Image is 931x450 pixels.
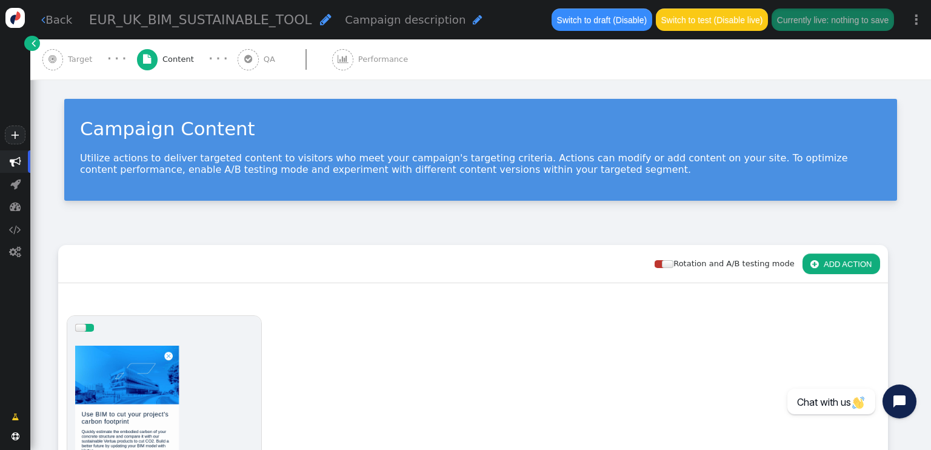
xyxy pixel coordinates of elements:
span:  [9,224,21,235]
span:  [41,14,45,25]
span: Campaign description [345,13,465,26]
div: Campaign Content [80,115,881,143]
span: Performance [358,53,413,65]
a:  [4,407,27,428]
button: Currently live: nothing to save [772,8,893,30]
a:  Content · · · [137,39,238,79]
span:  [9,246,21,258]
p: Utilize actions to deliver targeted content to visitors who meet your campaign's targeting criter... [80,152,881,175]
a: Back [41,12,72,28]
a: ⋮ [902,2,931,38]
span:  [12,411,19,423]
span:  [10,178,21,190]
div: · · · [209,52,227,67]
span: Target [68,53,97,65]
img: logo-icon.svg [5,8,25,28]
span:  [473,14,482,25]
span: QA [264,53,280,65]
button: ADD ACTION [803,254,880,274]
div: · · · [107,52,126,67]
a: + [5,126,25,144]
span:  [244,55,252,64]
a:  QA [238,39,332,79]
span: Content [162,53,199,65]
span: EUR_UK_BIM_SUSTAINABLE_TOOL [89,12,312,27]
a:  [24,36,39,51]
span:  [143,55,151,64]
a:  Target · · · [42,39,137,79]
span:  [12,432,19,440]
button: Switch to test (Disable live) [656,8,768,30]
span:  [48,55,56,64]
div: Rotation and A/B testing mode [655,258,803,270]
span:  [810,260,818,269]
a:  Performance [332,39,433,79]
button: Switch to draft (Disable) [552,8,652,30]
span:  [32,37,36,49]
span:  [10,201,21,212]
span:  [338,55,349,64]
span:  [320,13,332,26]
span:  [10,156,21,167]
